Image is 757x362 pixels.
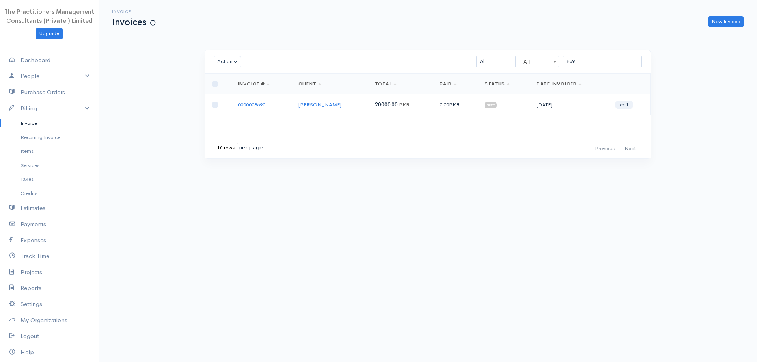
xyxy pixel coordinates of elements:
a: New Invoice [708,16,744,28]
a: Client [298,81,321,87]
a: Status [485,81,510,87]
h6: Invoice [112,9,155,14]
a: edit [615,101,633,109]
a: 0000008690 [238,101,265,108]
a: Upgrade [36,28,63,39]
span: PKR [449,101,460,108]
a: Date Invoiced [537,81,581,87]
span: How to create your first Invoice? [150,20,155,26]
span: All [520,56,559,67]
h1: Invoices [112,17,155,27]
span: PKR [399,101,410,108]
td: [DATE] [530,94,609,115]
span: 20000.00 [375,101,398,108]
a: Invoice # [238,81,270,87]
a: Total [375,81,397,87]
a: [PERSON_NAME] [298,101,341,108]
span: draft [485,102,497,108]
a: Paid [440,81,457,87]
td: 0.00 [433,94,478,115]
span: The Practitioners Management Consultants (Private ) Limited [4,8,94,24]
button: Action [214,56,241,67]
div: per page [214,143,263,152]
input: Search [563,56,642,67]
